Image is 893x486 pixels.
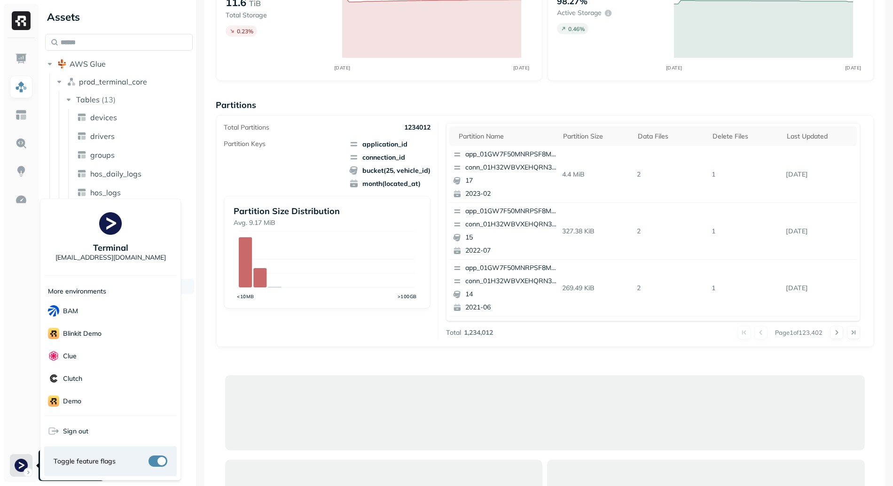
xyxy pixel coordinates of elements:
p: More environments [48,287,106,296]
p: Clue [63,352,77,361]
img: Blinkit Demo [48,328,59,339]
img: Terminal [99,212,122,235]
span: Toggle feature flags [54,457,116,466]
img: Clutch [48,373,59,384]
p: Clutch [63,374,82,383]
img: Clue [48,350,59,362]
span: Sign out [63,427,88,436]
p: demo [63,397,81,406]
p: Blinkit Demo [63,329,102,338]
img: BAM [48,305,59,316]
img: demo [48,395,59,407]
p: Terminal [93,242,128,253]
p: [EMAIL_ADDRESS][DOMAIN_NAME] [55,253,166,262]
p: BAM [63,307,78,316]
